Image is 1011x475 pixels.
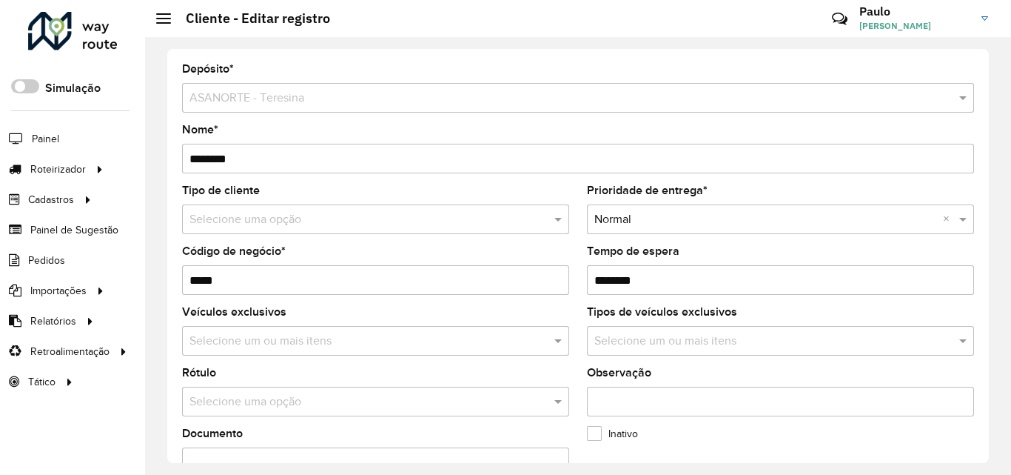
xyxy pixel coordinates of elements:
[943,210,955,228] span: Clear all
[182,425,243,442] label: Documento
[28,374,56,390] span: Tático
[859,19,970,33] span: [PERSON_NAME]
[171,10,330,27] h2: Cliente - Editar registro
[587,182,708,199] label: Prioridade de entrega
[182,242,286,260] label: Código de negócio
[28,192,74,207] span: Cadastros
[587,303,737,321] label: Tipos de veículos exclusivos
[30,222,118,238] span: Painel de Sugestão
[587,426,638,442] label: Inativo
[30,162,86,177] span: Roteirizador
[182,121,218,139] label: Nome
[182,364,216,382] label: Rótulo
[32,131,59,147] span: Painel
[182,303,286,321] label: Veículos exclusivos
[587,242,679,260] label: Tempo de espera
[182,182,260,199] label: Tipo de cliente
[30,313,76,329] span: Relatórios
[30,283,87,299] span: Importações
[45,79,101,97] label: Simulação
[30,344,110,359] span: Retroalimentação
[859,4,970,19] h3: Paulo
[587,364,651,382] label: Observação
[824,3,856,35] a: Contato Rápido
[182,60,234,78] label: Depósito
[28,253,65,268] span: Pedidos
